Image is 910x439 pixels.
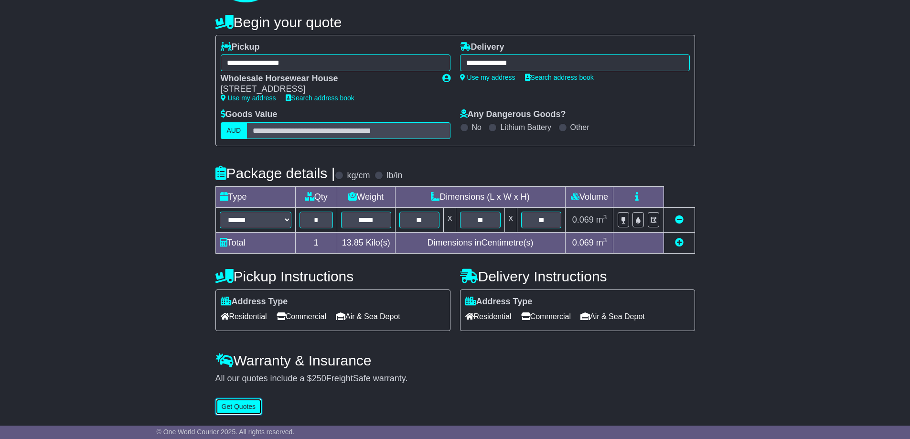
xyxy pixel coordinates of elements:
h4: Package details | [215,165,335,181]
span: Air & Sea Depot [580,309,645,324]
label: kg/cm [347,171,370,181]
td: 1 [295,232,337,253]
span: Residential [465,309,512,324]
div: All our quotes include a $ FreightSafe warranty. [215,374,695,384]
h4: Delivery Instructions [460,268,695,284]
span: Residential [221,309,267,324]
h4: Pickup Instructions [215,268,450,284]
td: x [444,207,456,232]
td: Kilo(s) [337,232,395,253]
label: Delivery [460,42,504,53]
span: Air & Sea Depot [336,309,400,324]
div: Wholesale Horsewear House [221,74,433,84]
h4: Begin your quote [215,14,695,30]
a: Search address book [286,94,354,102]
label: Pickup [221,42,260,53]
label: Address Type [465,297,533,307]
td: Type [215,186,295,207]
span: m [596,215,607,225]
sup: 3 [603,236,607,244]
td: Volume [566,186,613,207]
span: 0.069 [572,215,594,225]
a: Use my address [460,74,515,81]
h4: Warranty & Insurance [215,353,695,368]
label: Address Type [221,297,288,307]
a: Add new item [675,238,684,247]
label: AUD [221,122,247,139]
sup: 3 [603,214,607,221]
span: 250 [312,374,326,383]
td: x [504,207,517,232]
td: Total [215,232,295,253]
span: 13.85 [342,238,364,247]
button: Get Quotes [215,398,262,415]
a: Search address book [525,74,594,81]
a: Use my address [221,94,276,102]
label: Lithium Battery [500,123,551,132]
label: No [472,123,482,132]
a: Remove this item [675,215,684,225]
td: Dimensions in Centimetre(s) [395,232,566,253]
span: 0.069 [572,238,594,247]
span: Commercial [277,309,326,324]
label: lb/in [386,171,402,181]
div: [STREET_ADDRESS] [221,84,433,95]
span: © One World Courier 2025. All rights reserved. [157,428,295,436]
span: Commercial [521,309,571,324]
label: Any Dangerous Goods? [460,109,566,120]
span: m [596,238,607,247]
label: Other [570,123,589,132]
td: Weight [337,186,395,207]
td: Dimensions (L x W x H) [395,186,566,207]
label: Goods Value [221,109,278,120]
td: Qty [295,186,337,207]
